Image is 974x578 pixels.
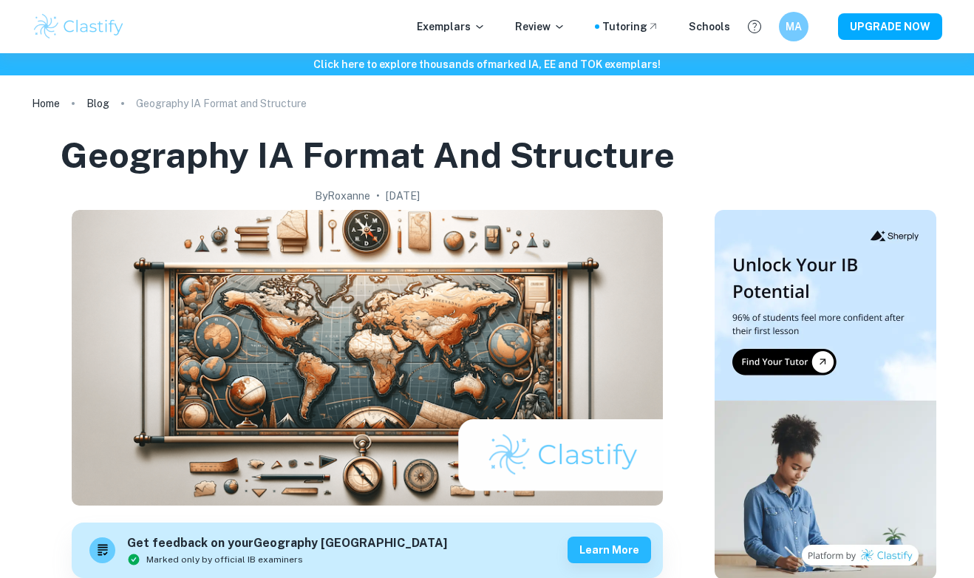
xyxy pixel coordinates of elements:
[32,93,60,114] a: Home
[838,13,942,40] button: UPGRADE NOW
[515,18,565,35] p: Review
[786,18,803,35] h6: MA
[742,14,767,39] button: Help and Feedback
[568,537,651,563] button: Learn more
[376,188,380,204] p: •
[61,132,675,179] h1: Geography IA Format and Structure
[86,93,109,114] a: Blog
[136,95,307,112] p: Geography IA Format and Structure
[315,188,370,204] h2: By Roxanne
[146,553,303,566] span: Marked only by official IB examiners
[417,18,486,35] p: Exemplars
[72,523,663,578] a: Get feedback on yourGeography [GEOGRAPHIC_DATA]Marked only by official IB examinersLearn more
[72,210,663,506] img: Geography IA Format and Structure cover image
[689,18,730,35] a: Schools
[3,56,971,72] h6: Click here to explore thousands of marked IA, EE and TOK exemplars !
[779,12,808,41] button: MA
[127,534,447,553] h6: Get feedback on your Geography [GEOGRAPHIC_DATA]
[32,12,126,41] img: Clastify logo
[602,18,659,35] a: Tutoring
[386,188,420,204] h2: [DATE]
